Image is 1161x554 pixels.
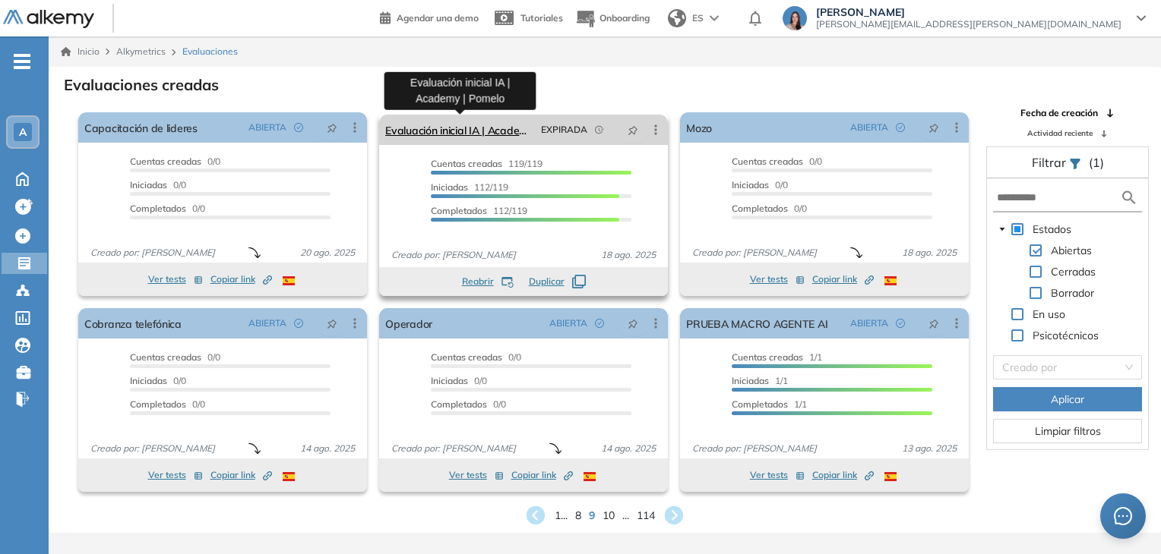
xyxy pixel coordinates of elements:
[686,308,827,338] a: PRUEBA MACRO AGENTE AI
[294,246,361,260] span: 20 ago. 2025
[84,112,198,143] a: Capacitación de lideres
[210,270,272,288] button: Copiar link
[622,508,629,524] span: ...
[1032,155,1069,170] span: Filtrar
[1085,481,1161,554] iframe: Chat Widget
[603,508,615,524] span: 10
[130,156,201,167] span: Cuentas creadas
[431,181,508,193] span: 112/119
[1048,284,1097,302] span: Borrador
[130,203,205,214] span: 0/0
[431,158,543,169] span: 119/119
[431,205,487,216] span: Completados
[84,442,221,455] span: Creado por: [PERSON_NAME]
[575,2,650,35] button: Onboarding
[732,375,788,386] span: 1/1
[616,118,650,142] button: pushpin
[385,308,432,338] a: Operador
[1051,391,1084,408] span: Aplicar
[431,375,468,386] span: Iniciadas
[732,351,822,363] span: 1/1
[692,11,704,25] span: ES
[315,115,349,140] button: pushpin
[283,472,295,481] img: ESP
[732,156,822,167] span: 0/0
[993,419,1142,443] button: Limpiar filtros
[431,158,502,169] span: Cuentas creadas
[637,508,655,524] span: 114
[3,10,94,29] img: Logo
[1051,286,1094,300] span: Borrador
[130,398,205,410] span: 0/0
[686,246,823,260] span: Creado por: [PERSON_NAME]
[668,9,686,27] img: world
[812,270,874,288] button: Copiar link
[628,124,638,136] span: pushpin
[84,246,221,260] span: Creado por: [PERSON_NAME]
[1051,244,1092,257] span: Abiertas
[750,466,805,484] button: Ver tests
[732,398,788,410] span: Completados
[130,375,167,386] span: Iniciadas
[61,45,100,58] a: Inicio
[84,308,182,338] a: Cobranza telefónica
[812,272,874,286] span: Copiar link
[732,203,807,214] span: 0/0
[1030,326,1102,345] span: Psicotécnicos
[850,121,888,134] span: ABIERTA
[294,442,361,455] span: 14 ago. 2025
[130,398,186,410] span: Completados
[431,398,487,410] span: Completados
[380,8,479,26] a: Agendar una demo
[732,398,807,410] span: 1/1
[431,205,527,216] span: 112/119
[750,270,805,288] button: Ver tests
[816,18,1121,30] span: [PERSON_NAME][EMAIL_ADDRESS][PERSON_NAME][DOMAIN_NAME]
[589,508,595,524] span: 9
[686,442,823,455] span: Creado por: [PERSON_NAME]
[385,115,535,145] a: Evaluación inicial IA | Academy | Pomelo
[928,317,939,329] span: pushpin
[529,275,565,288] span: Duplicar
[148,466,203,484] button: Ver tests
[327,121,337,134] span: pushpin
[549,316,587,330] span: ABIERTA
[850,316,888,330] span: ABIERTA
[431,375,487,386] span: 0/0
[595,248,662,262] span: 18 ago. 2025
[1027,127,1093,139] span: Actividad reciente
[431,351,521,363] span: 0/0
[294,319,303,328] span: check-circle
[130,179,167,190] span: Iniciadas
[14,60,30,63] i: -
[917,115,951,140] button: pushpin
[1048,263,1099,281] span: Cerradas
[595,442,662,455] span: 14 ago. 2025
[1033,307,1065,321] span: En uso
[210,272,272,286] span: Copiar link
[616,311,650,335] button: pushpin
[1033,329,1099,342] span: Psicotécnicos
[993,387,1142,411] button: Aplicar
[928,121,939,134] span: pushpin
[397,12,479,24] span: Agendar una demo
[130,351,220,363] span: 0/0
[130,203,186,214] span: Completados
[116,46,166,57] span: Alkymetrics
[210,466,272,484] button: Copiar link
[732,179,769,190] span: Iniciadas
[812,468,874,482] span: Copiar link
[884,472,897,481] img: ESP
[511,466,573,484] button: Copiar link
[575,508,581,524] span: 8
[1020,106,1098,120] span: Fecha de creación
[732,375,769,386] span: Iniciadas
[884,276,897,285] img: ESP
[130,179,186,190] span: 0/0
[1085,481,1161,554] div: Widget de chat
[520,12,563,24] span: Tutoriales
[1030,220,1074,238] span: Estados
[385,442,522,455] span: Creado por: [PERSON_NAME]
[462,275,514,288] button: Reabrir
[431,351,502,363] span: Cuentas creadas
